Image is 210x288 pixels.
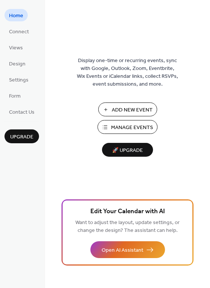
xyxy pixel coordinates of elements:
[9,92,21,100] span: Form
[4,41,27,53] a: Views
[4,105,39,118] a: Contact Us
[9,108,34,116] span: Contact Us
[90,241,165,258] button: Open AI Assistant
[106,145,148,156] span: 🚀 Upgrade
[4,89,25,102] a: Form
[112,106,153,114] span: Add New Event
[97,120,157,134] button: Manage Events
[9,44,23,52] span: Views
[4,57,30,70] a: Design
[102,143,153,157] button: 🚀 Upgrade
[9,12,23,20] span: Home
[9,28,29,36] span: Connect
[98,102,157,116] button: Add New Event
[4,73,33,86] a: Settings
[111,124,153,132] span: Manage Events
[9,60,25,68] span: Design
[4,129,39,143] button: Upgrade
[90,206,165,217] span: Edit Your Calendar with AI
[10,133,33,141] span: Upgrade
[77,57,178,88] span: Display one-time or recurring events, sync with Google, Outlook, Zoom, Eventbrite, Wix Events or ...
[4,9,28,21] a: Home
[9,76,28,84] span: Settings
[102,246,143,254] span: Open AI Assistant
[75,218,180,236] span: Want to adjust the layout, update settings, or change the design? The assistant can help.
[4,25,33,37] a: Connect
